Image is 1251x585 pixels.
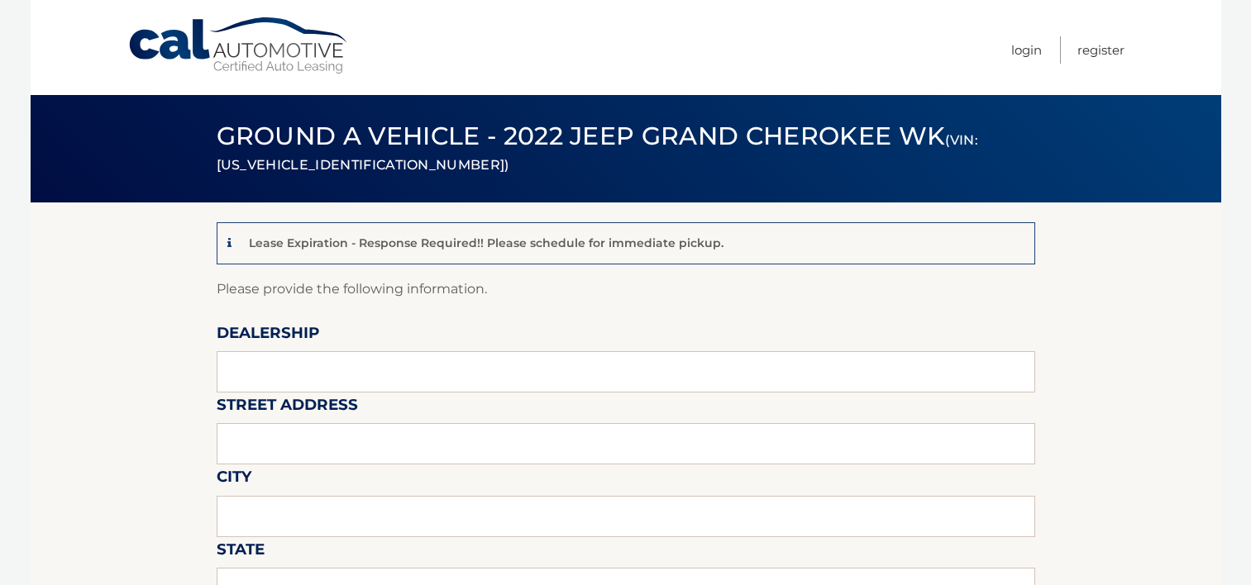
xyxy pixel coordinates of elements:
label: Street Address [217,392,358,423]
a: Login [1011,36,1042,64]
a: Register [1077,36,1124,64]
label: City [217,464,251,495]
p: Lease Expiration - Response Required!! Please schedule for immediate pickup. [249,235,723,250]
small: (VIN: [US_VEHICLE_IDENTIFICATION_NUMBER]) [217,132,978,173]
p: Please provide the following information. [217,278,1035,301]
label: State [217,537,265,568]
a: Cal Automotive [127,17,351,75]
span: Ground a Vehicle - 2022 Jeep Grand Cherokee WK [217,121,978,176]
label: Dealership [217,321,319,351]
